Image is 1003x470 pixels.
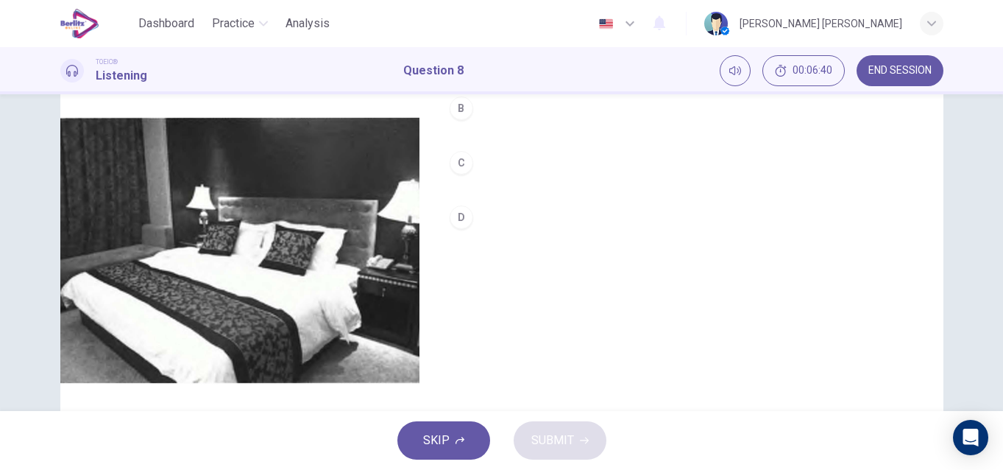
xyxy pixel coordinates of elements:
span: SKIP [423,430,450,451]
img: en [597,18,615,29]
button: C [443,144,920,181]
span: END SESSION [868,65,932,77]
span: Dashboard [138,15,194,32]
img: EduSynch logo [60,9,99,38]
span: 00:06:40 [793,65,832,77]
div: [PERSON_NAME] [PERSON_NAME] [740,15,902,32]
h1: Listening [96,67,147,85]
button: D [443,199,920,236]
span: Practice [212,15,255,32]
div: B [450,97,473,120]
h1: Question 8 [403,62,464,80]
button: B [443,90,920,127]
img: Photographs [60,71,419,429]
button: SKIP [397,421,490,460]
img: Profile picture [704,12,728,35]
div: Hide [762,55,845,86]
a: EduSynch logo [60,9,133,38]
button: Dashboard [132,10,200,37]
button: Practice [206,10,274,37]
span: Analysis [286,15,330,32]
span: TOEIC® [96,57,118,67]
button: END SESSION [857,55,943,86]
div: Open Intercom Messenger [953,420,988,455]
div: D [450,206,473,229]
div: C [450,151,473,175]
div: Mute [720,55,751,86]
button: Analysis [280,10,336,37]
button: 00:06:40 [762,55,845,86]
